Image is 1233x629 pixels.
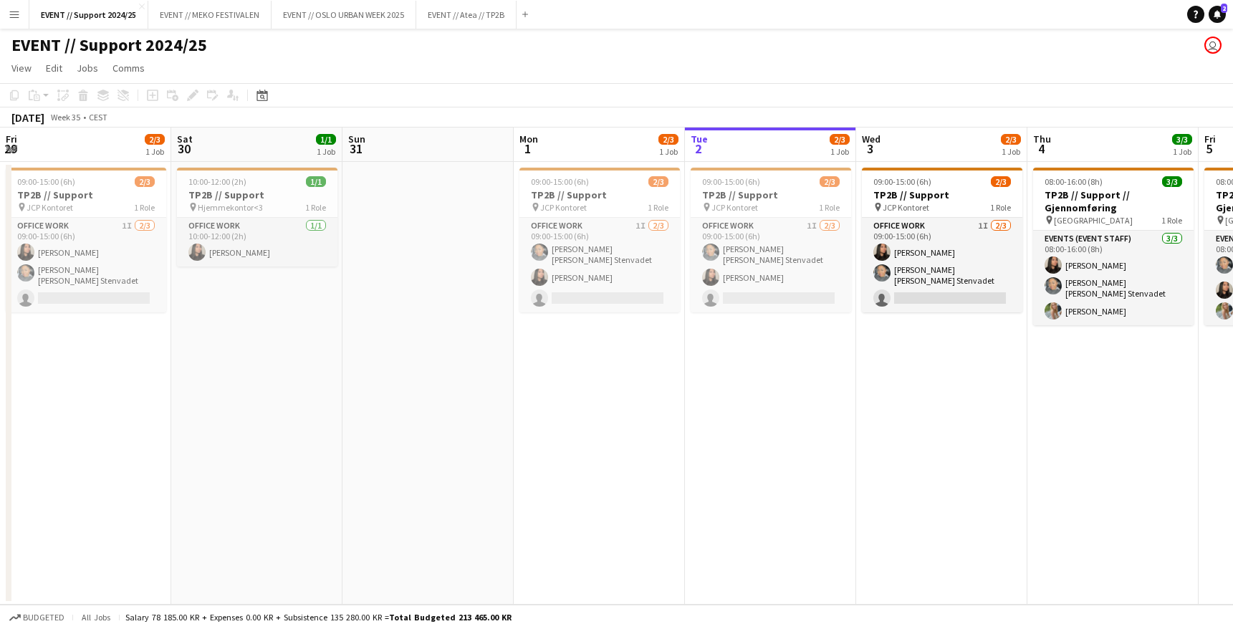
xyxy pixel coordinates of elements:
span: All jobs [79,612,113,623]
span: 3/3 [1172,134,1192,145]
h3: TP2B // Support [691,188,851,201]
span: 2/3 [145,134,165,145]
app-card-role: Office work1I2/309:00-15:00 (6h)[PERSON_NAME] [PERSON_NAME] Stenvadet[PERSON_NAME] [519,218,680,312]
a: Comms [107,59,150,77]
span: 2 [1221,4,1227,13]
app-card-role: Office work1/110:00-12:00 (2h)[PERSON_NAME] [177,218,337,267]
app-card-role: Office work1I2/309:00-15:00 (6h)[PERSON_NAME][PERSON_NAME] [PERSON_NAME] Stenvadet [862,218,1022,312]
span: 09:00-15:00 (6h) [702,176,760,187]
span: 3/3 [1162,176,1182,187]
span: 1/1 [316,134,336,145]
div: 1 Job [145,146,164,157]
button: EVENT // Atea // TP2B [416,1,517,29]
span: Hjemmekontor<3 [198,202,263,213]
span: 1 Role [305,202,326,213]
span: 30 [175,140,193,157]
span: Budgeted [23,613,64,623]
span: 1 Role [134,202,155,213]
span: 1 Role [819,202,840,213]
span: 2/3 [991,176,1011,187]
span: 2/3 [135,176,155,187]
div: 1 Job [1002,146,1020,157]
span: JCP Kontoret [540,202,587,213]
a: 2 [1209,6,1226,23]
app-job-card: 09:00-15:00 (6h)2/3TP2B // Support JCP Kontoret1 RoleOffice work1I2/309:00-15:00 (6h)[PERSON_NAME... [862,168,1022,312]
span: Sat [177,133,193,145]
span: Week 35 [47,112,83,123]
span: 10:00-12:00 (2h) [188,176,246,187]
div: [DATE] [11,110,44,125]
span: 09:00-15:00 (6h) [873,176,931,187]
h3: TP2B // Support [177,188,337,201]
span: [GEOGRAPHIC_DATA] [1054,215,1133,226]
h3: TP2B // Support [862,188,1022,201]
h3: TP2B // Support [6,188,166,201]
h3: TP2B // Support [519,188,680,201]
span: 3 [860,140,881,157]
span: 09:00-15:00 (6h) [17,176,75,187]
span: 1/1 [306,176,326,187]
span: Wed [862,133,881,145]
span: 1 Role [1161,215,1182,226]
span: Fri [1204,133,1216,145]
span: Thu [1033,133,1051,145]
span: 1 Role [648,202,668,213]
span: 2/3 [830,134,850,145]
span: Total Budgeted 213 465.00 KR [389,612,512,623]
app-user-avatar: Jenny Marie Ragnhild Andersen [1204,37,1222,54]
app-job-card: 09:00-15:00 (6h)2/3TP2B // Support JCP Kontoret1 RoleOffice work1I2/309:00-15:00 (6h)[PERSON_NAME... [519,168,680,312]
span: 1 Role [990,202,1011,213]
span: 4 [1031,140,1051,157]
button: Budgeted [7,610,67,625]
app-job-card: 09:00-15:00 (6h)2/3TP2B // Support JCP Kontoret1 RoleOffice work1I2/309:00-15:00 (6h)[PERSON_NAME... [6,168,166,312]
span: 2/3 [820,176,840,187]
h3: TP2B // Support // Gjennomføring [1033,188,1194,214]
span: Tue [691,133,708,145]
span: JCP Kontoret [883,202,929,213]
span: JCP Kontoret [27,202,73,213]
button: EVENT // Support 2024/25 [29,1,148,29]
span: Fri [6,133,17,145]
app-job-card: 08:00-16:00 (8h)3/3TP2B // Support // Gjennomføring [GEOGRAPHIC_DATA]1 RoleEvents (Event Staff)3/... [1033,168,1194,325]
span: 08:00-16:00 (8h) [1045,176,1103,187]
span: View [11,62,32,75]
span: Edit [46,62,62,75]
span: JCP Kontoret [711,202,758,213]
app-job-card: 09:00-15:00 (6h)2/3TP2B // Support JCP Kontoret1 RoleOffice work1I2/309:00-15:00 (6h)[PERSON_NAME... [691,168,851,312]
h1: EVENT // Support 2024/25 [11,34,207,56]
div: 1 Job [659,146,678,157]
span: 09:00-15:00 (6h) [531,176,589,187]
div: CEST [89,112,107,123]
a: Jobs [71,59,104,77]
span: Jobs [77,62,98,75]
span: 2/3 [1001,134,1021,145]
div: 1 Job [317,146,335,157]
span: 29 [4,140,17,157]
div: Salary 78 185.00 KR + Expenses 0.00 KR + Subsistence 135 280.00 KR = [125,612,512,623]
span: Mon [519,133,538,145]
div: 1 Job [1173,146,1191,157]
app-job-card: 10:00-12:00 (2h)1/1TP2B // Support Hjemmekontor<31 RoleOffice work1/110:00-12:00 (2h)[PERSON_NAME] [177,168,337,267]
app-card-role: Events (Event Staff)3/308:00-16:00 (8h)[PERSON_NAME][PERSON_NAME] [PERSON_NAME] Stenvadet[PERSON_... [1033,231,1194,325]
a: Edit [40,59,68,77]
span: 31 [346,140,365,157]
app-card-role: Office work1I2/309:00-15:00 (6h)[PERSON_NAME][PERSON_NAME] [PERSON_NAME] Stenvadet [6,218,166,312]
button: EVENT // OSLO URBAN WEEK 2025 [272,1,416,29]
span: 1 [517,140,538,157]
button: EVENT // MEKO FESTIVALEN [148,1,272,29]
span: 5 [1202,140,1216,157]
div: 1 Job [830,146,849,157]
span: 2 [689,140,708,157]
span: Comms [112,62,145,75]
app-card-role: Office work1I2/309:00-15:00 (6h)[PERSON_NAME] [PERSON_NAME] Stenvadet[PERSON_NAME] [691,218,851,312]
span: 2/3 [648,176,668,187]
span: Sun [348,133,365,145]
span: 2/3 [658,134,678,145]
a: View [6,59,37,77]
